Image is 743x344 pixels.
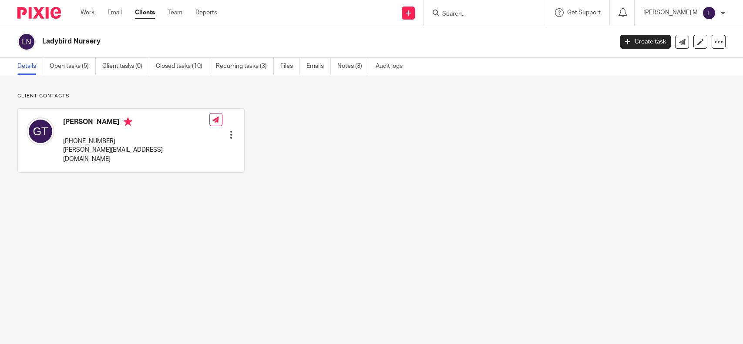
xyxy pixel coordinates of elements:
a: Client tasks (0) [102,58,149,75]
a: Send new email [675,35,689,49]
img: Pixie [17,7,61,19]
a: Details [17,58,43,75]
a: Files [280,58,300,75]
a: Team [168,8,182,17]
a: Notes (3) [337,58,369,75]
a: Create task [620,35,671,49]
a: Work [81,8,94,17]
a: Reports [195,8,217,17]
img: svg%3E [17,33,36,51]
a: Closed tasks (10) [156,58,209,75]
p: [PHONE_NUMBER] [63,137,209,146]
span: Get Support [567,10,601,16]
a: Recurring tasks (3) [216,58,274,75]
p: [PERSON_NAME] M [643,8,698,17]
a: Open tasks (5) [50,58,96,75]
a: Edit client [693,35,707,49]
h4: [PERSON_NAME] [63,117,209,128]
p: [PERSON_NAME][EMAIL_ADDRESS][DOMAIN_NAME] [63,146,209,164]
a: Emails [306,58,331,75]
img: svg%3E [702,6,716,20]
img: svg%3E [27,117,54,145]
h2: Ladybird Nursery [42,37,494,46]
i: Primary [124,117,132,126]
a: Audit logs [376,58,409,75]
input: Search [441,10,520,18]
a: Email [108,8,122,17]
p: Client contacts [17,93,245,100]
a: Clients [135,8,155,17]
